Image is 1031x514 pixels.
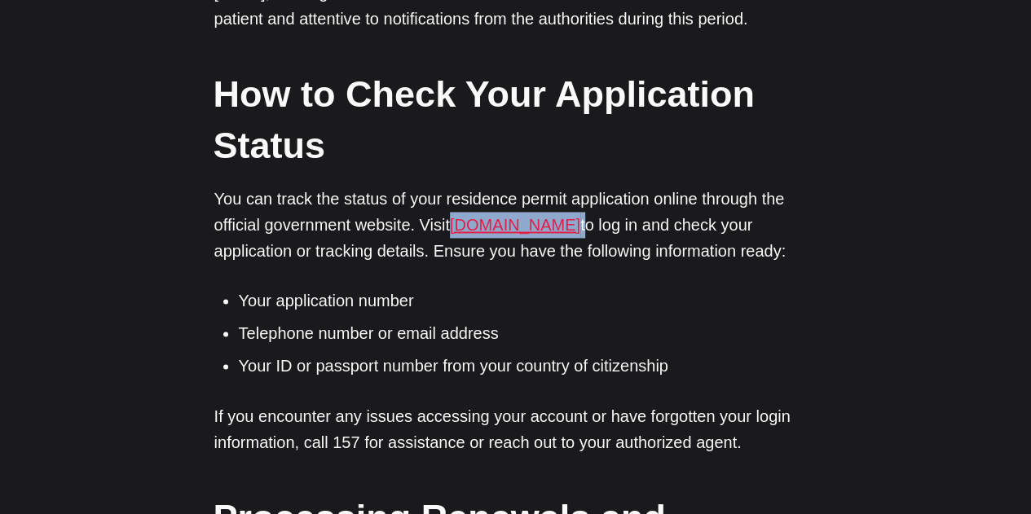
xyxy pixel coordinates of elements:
[214,186,817,264] p: You can track the status of your residence permit application online through the official governm...
[214,402,817,455] p: If you encounter any issues accessing your account or have forgotten your login information, call...
[239,321,817,345] li: Telephone number or email address
[214,68,817,171] h2: How to Check Your Application Status
[239,288,817,313] li: Your application number
[450,216,580,234] a: [DOMAIN_NAME]
[239,354,817,378] li: Your ID or passport number from your country of citizenship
